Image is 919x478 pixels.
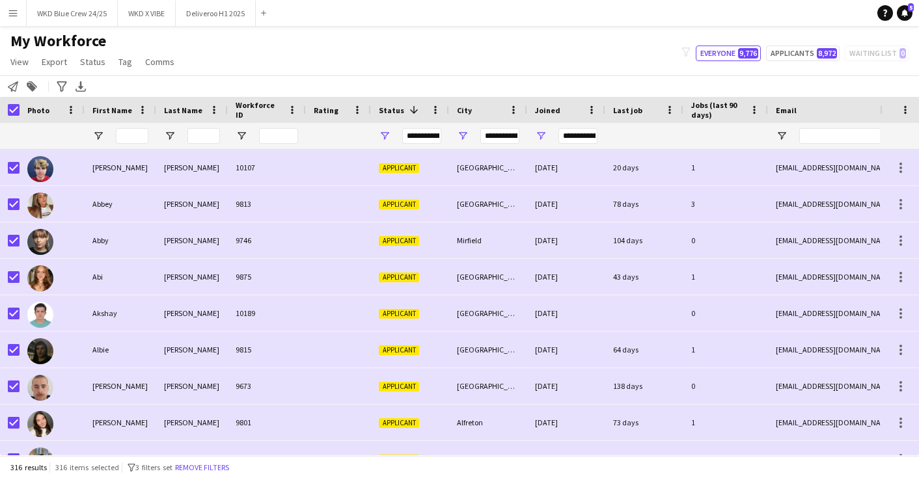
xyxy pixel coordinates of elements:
span: Comms [145,56,174,68]
img: Abi Parnham [27,265,53,291]
span: Applicant [379,200,419,209]
div: [GEOGRAPHIC_DATA] [449,295,527,331]
span: My Workforce [10,31,106,51]
span: 316 items selected [55,462,119,472]
span: Applicant [379,236,419,246]
span: City [457,105,472,115]
div: 1 [683,405,768,440]
span: Tag [118,56,132,68]
div: 10107 [228,150,306,185]
span: 8,972 [817,48,837,59]
button: Open Filter Menu [236,130,247,142]
div: [DATE] [527,222,605,258]
a: View [5,53,34,70]
button: Applicants8,972 [766,46,840,61]
div: 1 [683,441,768,477]
img: Akshay Desai [27,302,53,328]
div: 0 [683,368,768,404]
div: 20 days [605,150,683,185]
span: Email [776,105,797,115]
div: Albie [85,332,156,367]
div: [GEOGRAPHIC_DATA] [449,368,527,404]
span: Status [379,105,404,115]
div: [DATE] [527,186,605,222]
div: 10096 [228,441,306,477]
input: First Name Filter Input [116,128,148,144]
img: Aman Aziz [27,447,53,473]
div: [PERSON_NAME] [156,405,228,440]
div: 73 days [605,405,683,440]
span: Joined [535,105,560,115]
span: Last job [613,105,642,115]
div: [DATE] [527,295,605,331]
div: 10189 [228,295,306,331]
div: [DATE] [527,405,605,440]
div: [PERSON_NAME] [156,332,228,367]
div: [GEOGRAPHIC_DATA] [449,332,527,367]
div: 9801 [228,405,306,440]
app-action-btn: Advanced filters [54,79,70,94]
div: [DATE] [527,332,605,367]
div: Mirfield [449,222,527,258]
span: 3 filters set [135,462,172,472]
div: 13 days [605,441,683,477]
div: [DATE] [527,259,605,295]
div: 1 [683,259,768,295]
div: [PERSON_NAME] [85,368,156,404]
div: [GEOGRAPHIC_DATA] [449,150,527,185]
div: 3 [683,186,768,222]
a: Comms [140,53,180,70]
div: 1 [683,332,768,367]
button: Open Filter Menu [776,130,788,142]
div: [PERSON_NAME] [156,222,228,258]
div: [PERSON_NAME] [85,150,156,185]
div: Akshay [85,295,156,331]
input: Date Filter Input [558,128,597,144]
div: 0 [683,222,768,258]
div: 9875 [228,259,306,295]
span: Status [80,56,105,68]
app-action-btn: Export XLSX [73,79,89,94]
img: Albie Dunworth [27,338,53,364]
div: [DATE] [527,441,605,477]
img: Abbey Addison [27,193,53,219]
div: Aman [85,441,156,477]
img: Aaron Fenlon [27,156,53,182]
button: WKD X VIBE [118,1,176,26]
span: Export [42,56,67,68]
div: 9813 [228,186,306,222]
img: Alexander Wescott [27,375,53,401]
div: 9746 [228,222,306,258]
div: [DATE] [527,368,605,404]
button: Open Filter Menu [457,130,469,142]
div: [PERSON_NAME] [156,441,228,477]
span: 5 [908,3,914,12]
div: 43 days [605,259,683,295]
span: Applicant [379,309,419,319]
div: 138 days [605,368,683,404]
input: Last Name Filter Input [187,128,220,144]
a: Status [75,53,111,70]
span: 9,776 [738,48,758,59]
input: Workforce ID Filter Input [259,128,298,144]
div: 0 [683,295,768,331]
div: 9815 [228,332,306,367]
img: Alexandra Dixon [27,411,53,437]
div: [PERSON_NAME] [156,368,228,404]
span: Jobs (last 90 days) [691,100,745,120]
div: 1 [683,150,768,185]
div: [DATE] [527,150,605,185]
a: 5 [897,5,912,21]
button: Everyone9,776 [696,46,761,61]
div: Abby [85,222,156,258]
span: Last Name [164,105,202,115]
div: [GEOGRAPHIC_DATA] [449,186,527,222]
div: [PERSON_NAME] [156,259,228,295]
div: 64 days [605,332,683,367]
div: [PERSON_NAME] [156,150,228,185]
div: Alfreton [449,405,527,440]
div: [PERSON_NAME] [156,186,228,222]
span: View [10,56,29,68]
span: First Name [92,105,132,115]
div: 9673 [228,368,306,404]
